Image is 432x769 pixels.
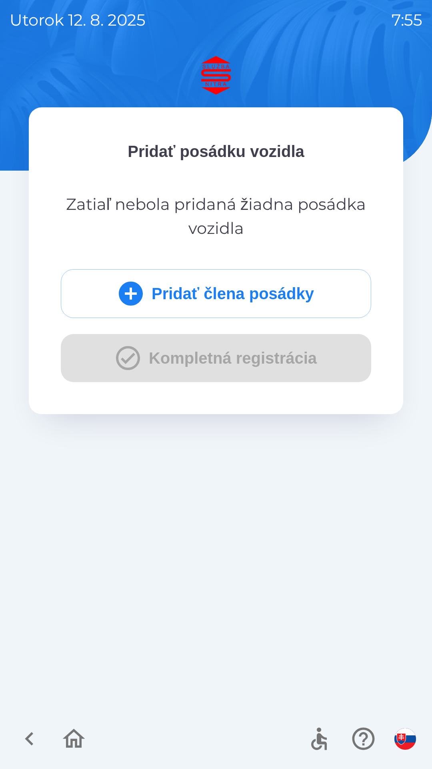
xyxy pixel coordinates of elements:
[392,8,422,32] p: 7:55
[10,8,146,32] p: utorok 12. 8. 2025
[61,269,371,318] button: Pridať člena posádky
[61,139,371,163] p: Pridať posádku vozidla
[61,192,371,240] p: Zatiaľ nebola pridaná žiadna posádka vozidla
[29,56,403,95] img: Logo
[394,728,416,750] img: sk flag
